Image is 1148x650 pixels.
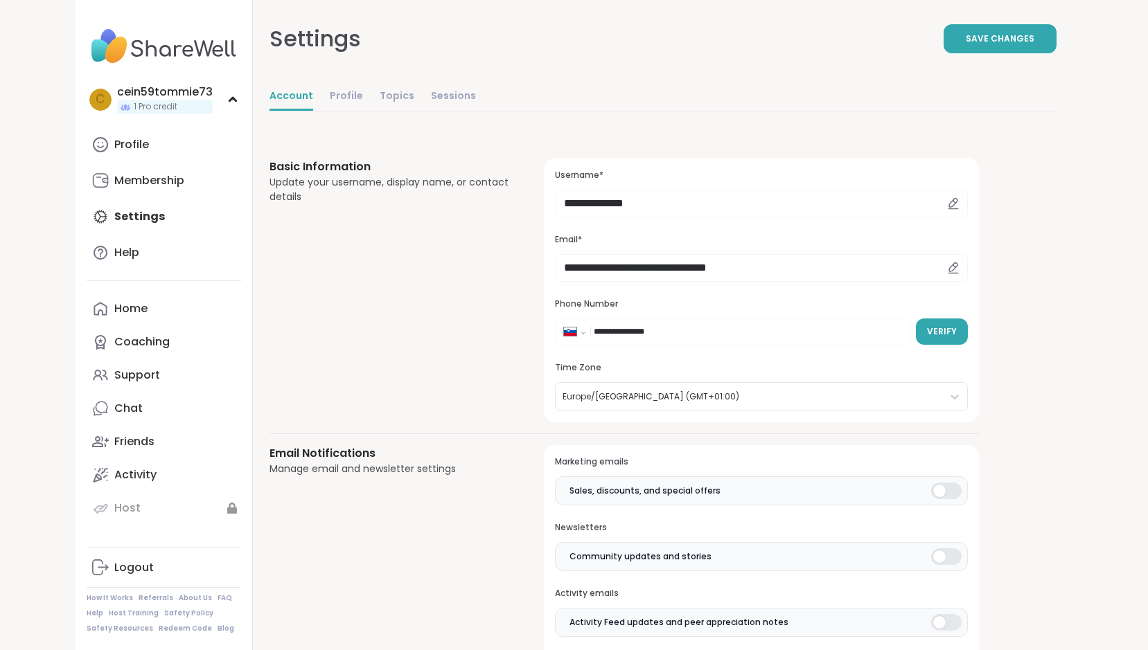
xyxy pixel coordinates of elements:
a: Account [270,83,313,111]
h3: Time Zone [555,362,967,374]
a: Activity [87,458,241,491]
div: Profile [114,137,149,152]
button: Save Changes [944,24,1057,53]
a: Safety Policy [164,608,213,618]
a: About Us [179,593,212,603]
a: Coaching [87,325,241,359]
a: Redeem Code [159,624,212,633]
a: Host Training [109,608,159,618]
span: 1 Pro credit [134,101,177,113]
a: Safety Resources [87,624,153,633]
h3: Email Notifications [270,445,511,462]
a: Host [87,491,241,525]
img: ShareWell Nav Logo [87,22,241,71]
a: Friends [87,425,241,458]
span: Activity Feed updates and peer appreciation notes [569,616,788,629]
div: Home [114,301,148,316]
h3: Username* [555,170,967,181]
div: Membership [114,173,184,188]
a: Chat [87,392,241,425]
span: c [96,91,105,109]
a: Topics [380,83,414,111]
div: Logout [114,560,154,575]
div: Update your username, display name, or contact details [270,175,511,204]
a: Profile [330,83,363,111]
h3: Basic Information [270,159,511,175]
div: Settings [270,22,361,55]
a: Logout [87,551,241,584]
h3: Newsletters [555,522,967,534]
a: Referrals [139,593,173,603]
span: Community updates and stories [569,550,712,563]
a: Blog [218,624,234,633]
a: Sessions [431,83,476,111]
div: cein59tommie73 [117,84,213,100]
div: Friends [114,434,154,449]
div: Manage email and newsletter settings [270,462,511,476]
div: Chat [114,401,143,416]
h3: Phone Number [555,298,967,310]
a: FAQ [218,593,232,603]
a: Membership [87,164,241,197]
h3: Email* [555,234,967,246]
a: Support [87,359,241,392]
div: Coaching [114,334,170,350]
div: Host [114,500,141,516]
a: Help [87,236,241,269]
h3: Marketing emails [555,456,967,468]
span: Verify [927,325,957,338]
a: Help [87,608,103,618]
a: Home [87,292,241,325]
div: Help [114,245,139,260]
h3: Activity emails [555,588,967,599]
a: Profile [87,128,241,161]
button: Verify [916,318,968,345]
a: How It Works [87,593,133,603]
span: Sales, discounts, and special offers [569,485,721,497]
div: Activity [114,467,157,482]
div: Support [114,368,160,383]
span: Save Changes [966,33,1034,45]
